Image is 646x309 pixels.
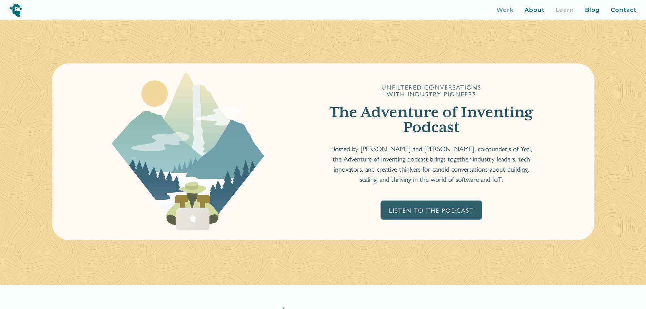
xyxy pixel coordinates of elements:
a: Learn [555,6,574,15]
h1: The Adventure of Inventing Podcast [328,105,535,135]
a: Contact [611,6,636,15]
div: Listen To The Podcast [389,206,474,214]
div: Unfiltered Conversations with Industry Pioneers [381,84,481,97]
img: yeti logo icon [10,3,22,17]
a: Listen To The Podcast [380,200,482,220]
p: Hosted by [PERSON_NAME] and [PERSON_NAME], co-founder's of Yeti, the Adventure of Inventing podca... [328,143,535,184]
a: About [525,6,545,15]
a: Work [496,6,514,15]
a: Blog [585,6,600,15]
